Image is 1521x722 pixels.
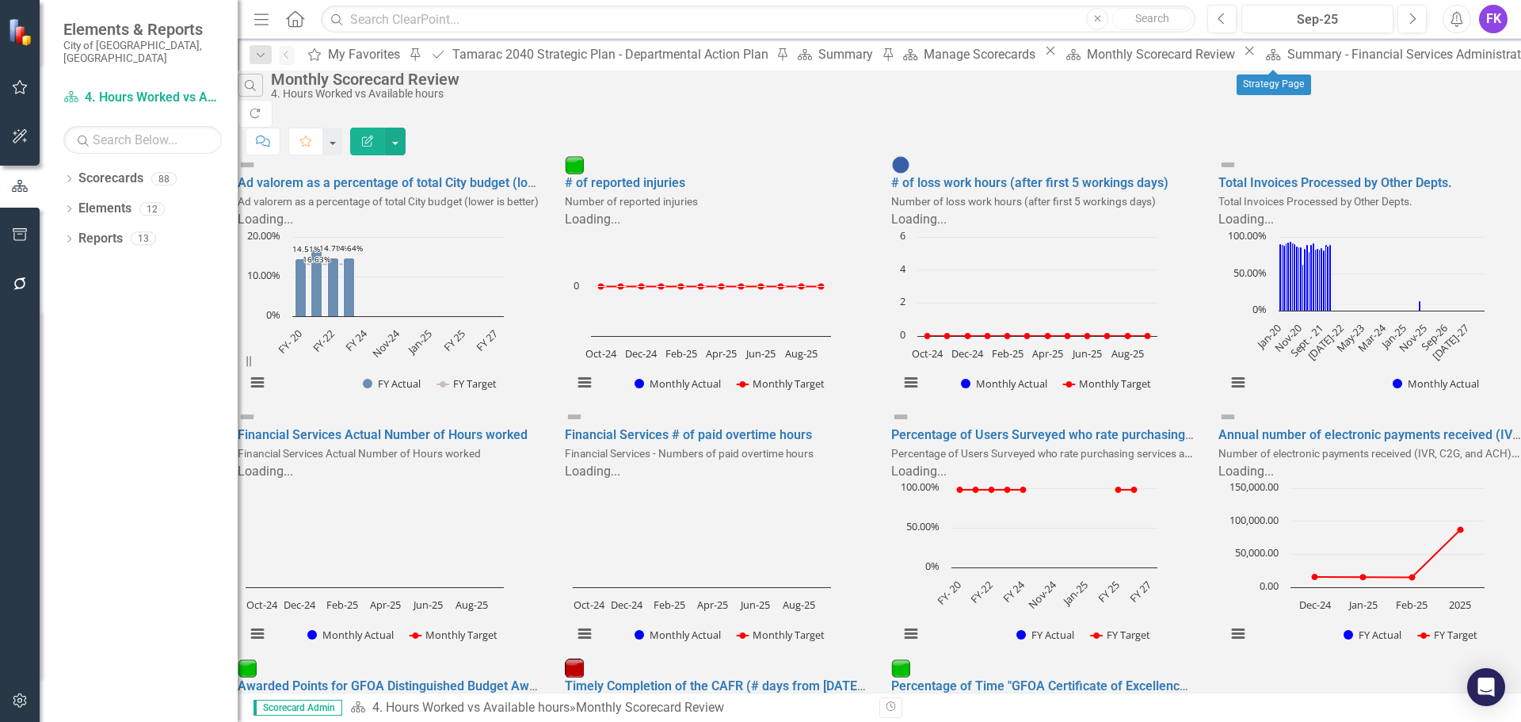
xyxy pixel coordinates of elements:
text: Dec-24 [625,346,658,361]
button: Search [1112,8,1191,30]
text: Dec-24 [1298,598,1331,612]
img: Meets or exceeds target [565,155,584,174]
text: Jan-25 [1377,321,1409,353]
path: Sep-25, 0. Monthly Target. [1145,333,1151,339]
div: Chart. Highcharts interactive chart. [238,480,541,659]
path: Feb-21, 90.11345219. Monthly Actual. [1306,244,1308,311]
path: Dec-24, 0. Monthly Target. [638,283,644,289]
small: City of [GEOGRAPHIC_DATA], [GEOGRAPHIC_DATA] [63,39,222,65]
text: Jun-25 [1071,346,1102,361]
a: Percentage of Users Surveyed who rate purchasing services as satisfactory or higher on annual use... [891,427,1507,442]
text: 50,000.00 [1235,545,1279,560]
img: Meets or exceeds target [891,659,910,678]
button: View chart menu, Chart [246,623,269,645]
path: Jan-25, 15,436. FY Target. [1359,575,1366,581]
a: Scorecards [78,170,143,188]
text: Aug-25 [456,598,488,612]
path: FY-23, 14.64. FY Actual. [344,258,355,316]
button: Show FY Target [1091,628,1151,642]
path: FY-21, 16.63. FY Actual. [311,250,322,316]
text: Feb-25 [326,598,358,612]
button: Show Monthly Actual [961,376,1046,391]
path: Dec-20, 63.07403936. Monthly Actual. [1302,264,1304,311]
button: FK [1479,5,1508,33]
text: 150,000.00 [1229,479,1279,494]
div: Chart. Highcharts interactive chart. [565,480,868,659]
text: May-23 [1332,321,1367,355]
text: Sep-26 [1418,321,1450,353]
path: Apr-25, 0. Monthly Target. [1045,333,1051,339]
path: Nov-21, 90.14925373. Monthly Actual. [1325,244,1327,311]
text: Aug-25 [1111,346,1144,361]
g: FY Target, series 2 of 2. Line with 13 data points. [957,487,1138,493]
path: Apr-25, 0. Monthly Target. [718,283,724,289]
path: Sept - 20, 87.76041667. Monthly Actual. [1295,246,1298,311]
text: Dec-24 [284,598,316,612]
button: View chart menu, Chart [900,372,922,394]
div: 12 [139,202,165,216]
text: Nov-24 [369,326,403,360]
span: Scorecard Admin [253,700,342,716]
button: View chart menu, Chart [1227,623,1249,645]
path: Oct-24, 0. Monthly Target. [597,283,604,289]
button: Show FY Target [1418,628,1478,642]
svg: Interactive chart [891,229,1165,407]
path: Aug-20, 91.14114114. Monthly Actual. [1293,243,1295,311]
small: Financial Services - Numbers of paid overtime hours [565,447,814,460]
text: 100.00% [901,479,940,494]
text: Apr-25 [705,346,736,361]
text: FY 25 [440,327,468,354]
button: View chart menu, Chart [246,372,269,394]
text: 16.63% [303,254,330,265]
text: FY- 20 [934,579,963,608]
svg: Interactive chart [238,229,512,407]
div: 88 [151,172,177,185]
text: Sept - 21 [1287,321,1325,360]
div: Loading... [565,463,868,481]
path: Dec-21, 87.74373259. Monthly Actual. [1326,246,1328,311]
path: Jul-21, 84.74178404. Monthly Actual. [1316,248,1318,311]
path: Jun-21, 83.01559792. Monthly Actual. [1314,249,1317,311]
img: Not Defined [1218,155,1237,174]
path: Aug-21, 83.03130148. Monthly Actual. [1318,249,1321,311]
button: Show Monthly Target [410,628,497,642]
path: May-21, 91.81494662. Monthly Actual. [1312,243,1314,311]
a: Manage Scorecards [898,44,1040,64]
svg: Interactive chart [891,480,1165,659]
img: Not Defined [565,407,584,426]
div: Monthly Scorecard Review [1087,44,1240,64]
text: FY 27 [473,327,501,354]
a: # of reported injuries [565,175,685,190]
div: Strategy Page [1237,74,1311,95]
path: Jun-20, 94.18803419. Monthly Actual. [1289,241,1291,311]
text: 2 [900,294,905,308]
text: FY 24 [342,326,370,353]
a: Tamarac 2040 Strategic Plan - Departmental Action Plan [425,44,772,64]
small: Number of loss work hours (after first 5 workings days) [891,195,1156,208]
a: Total Invoices Processed by Other Depts. [1218,175,1452,190]
text: 100,000.00 [1229,513,1279,527]
path: Feb-25, 0. Monthly Target. [677,283,684,289]
div: Loading... [238,463,541,481]
input: Search ClearPoint... [321,6,1195,33]
text: Nov-20 [1271,321,1304,354]
svg: Interactive chart [565,480,839,659]
path: Apr-20, 91.66666667. Monthly Actual. [1285,243,1287,311]
text: [DATE]-27 [1429,321,1471,363]
text: 6 [900,228,905,243]
path: FY- 20, 98. FY Target. [957,487,963,493]
text: 14.64% [335,243,363,254]
text: 100.00% [1228,228,1267,243]
path: FY- 20, 14.51. FY Actual. [295,258,307,316]
path: Mar-25, 0. Monthly Target. [697,283,703,289]
text: 20.00% [247,228,280,243]
path: Oct-21, 82.58785942. Monthly Actual. [1322,250,1325,311]
button: View chart menu, Chart [574,623,596,645]
div: Chart. Highcharts interactive chart. [238,229,541,407]
div: Double-Click to Edit [238,407,541,659]
a: Financial Services Actual Number of Hours worked [238,427,528,442]
path: Aug-25, 0. Monthly Target. [1125,333,1131,339]
button: Show FY Actual [363,376,421,391]
text: FY-22 [310,327,337,354]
